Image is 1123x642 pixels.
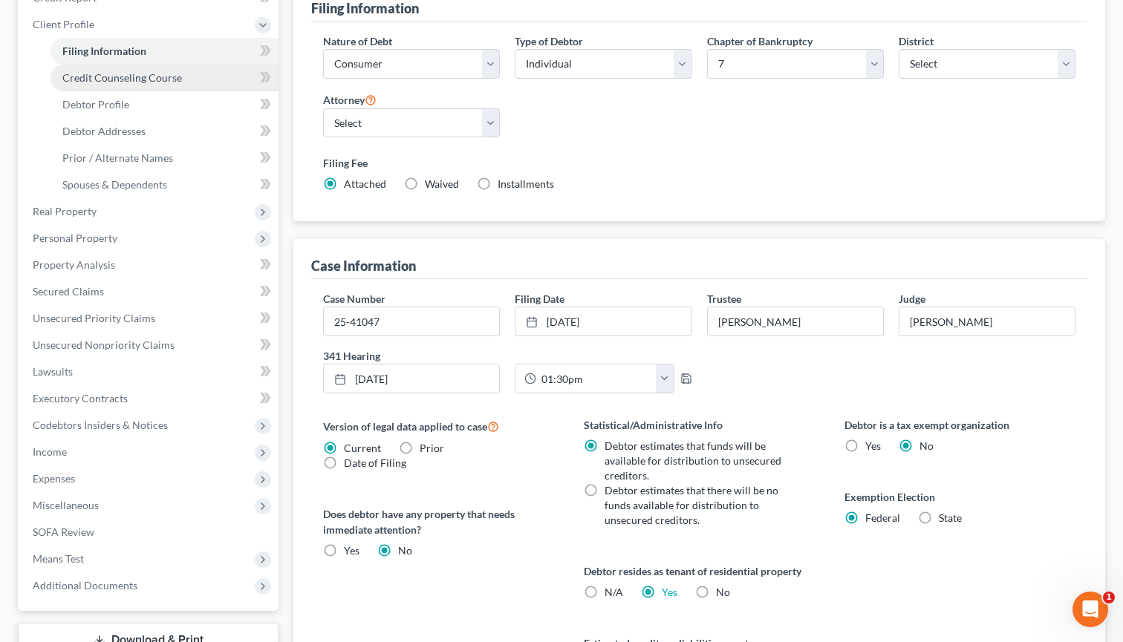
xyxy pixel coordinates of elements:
[344,442,381,454] span: Current
[21,278,279,305] a: Secured Claims
[323,417,554,435] label: Version of legal data applied to case
[844,417,1075,433] label: Debtor is a tax exempt organization
[323,291,385,307] label: Case Number
[51,118,279,145] a: Debtor Addresses
[62,45,146,57] span: Filing Information
[536,364,657,393] input: -- : --
[21,519,279,546] a: SOFA Review
[62,98,129,111] span: Debtor Profile
[33,419,168,431] span: Codebtors Insiders & Notices
[899,291,925,307] label: Judge
[420,442,444,454] span: Prior
[323,506,554,537] label: Does debtor have any property that needs immediate attention?
[21,358,279,385] a: Lawsuits
[662,586,677,598] a: Yes
[708,307,883,335] input: --
[33,392,128,404] span: Executory Contracts
[311,257,416,275] div: Case Information
[515,291,564,307] label: Filing Date
[398,544,412,557] span: No
[605,586,623,598] span: N/A
[324,307,499,335] input: Enter case number...
[33,499,99,511] span: Miscellaneous
[716,586,730,598] span: No
[51,38,279,65] a: Filing Information
[344,544,359,557] span: Yes
[844,489,1075,505] label: Exemption Election
[21,385,279,412] a: Executory Contracts
[344,456,406,469] span: Date of Filing
[584,563,815,579] label: Debtor resides as tenant of residential property
[33,552,84,565] span: Means Test
[51,171,279,198] a: Spouses & Dependents
[515,307,691,335] a: [DATE]
[605,484,778,526] span: Debtor estimates that there will be no funds available for distribution to unsecured creditors.
[323,155,1075,171] label: Filing Fee
[899,307,1075,335] input: --
[324,364,499,393] a: [DATE]
[316,348,700,364] label: 341 Hearing
[1072,592,1108,627] iframe: Intercom live chat
[899,33,934,49] label: District
[62,151,173,164] span: Prior / Alternate Names
[707,291,741,307] label: Trustee
[21,252,279,278] a: Property Analysis
[51,145,279,171] a: Prior / Alternate Names
[498,177,554,190] span: Installments
[515,33,583,49] label: Type of Debtor
[21,305,279,332] a: Unsecured Priority Claims
[865,439,881,452] span: Yes
[51,91,279,118] a: Debtor Profile
[323,33,392,49] label: Nature of Debt
[21,332,279,358] a: Unsecured Nonpriority Claims
[33,472,75,485] span: Expenses
[605,439,781,482] span: Debtor estimates that funds will be available for distribution to unsecured creditors.
[62,71,182,84] span: Credit Counseling Course
[62,125,146,137] span: Debtor Addresses
[865,511,900,524] span: Federal
[323,91,377,108] label: Attorney
[33,445,67,458] span: Income
[33,232,117,244] span: Personal Property
[344,177,386,190] span: Attached
[62,178,167,191] span: Spouses & Dependents
[33,525,94,538] span: SOFA Review
[33,18,94,30] span: Client Profile
[919,439,934,452] span: No
[1103,592,1115,603] span: 1
[33,338,175,351] span: Unsecured Nonpriority Claims
[33,285,104,298] span: Secured Claims
[33,365,73,378] span: Lawsuits
[425,177,459,190] span: Waived
[33,258,115,271] span: Property Analysis
[33,205,97,217] span: Real Property
[939,511,962,524] span: State
[51,65,279,91] a: Credit Counseling Course
[584,417,815,433] label: Statistical/Administrative Info
[707,33,813,49] label: Chapter of Bankruptcy
[33,312,155,324] span: Unsecured Priority Claims
[33,579,137,592] span: Additional Documents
